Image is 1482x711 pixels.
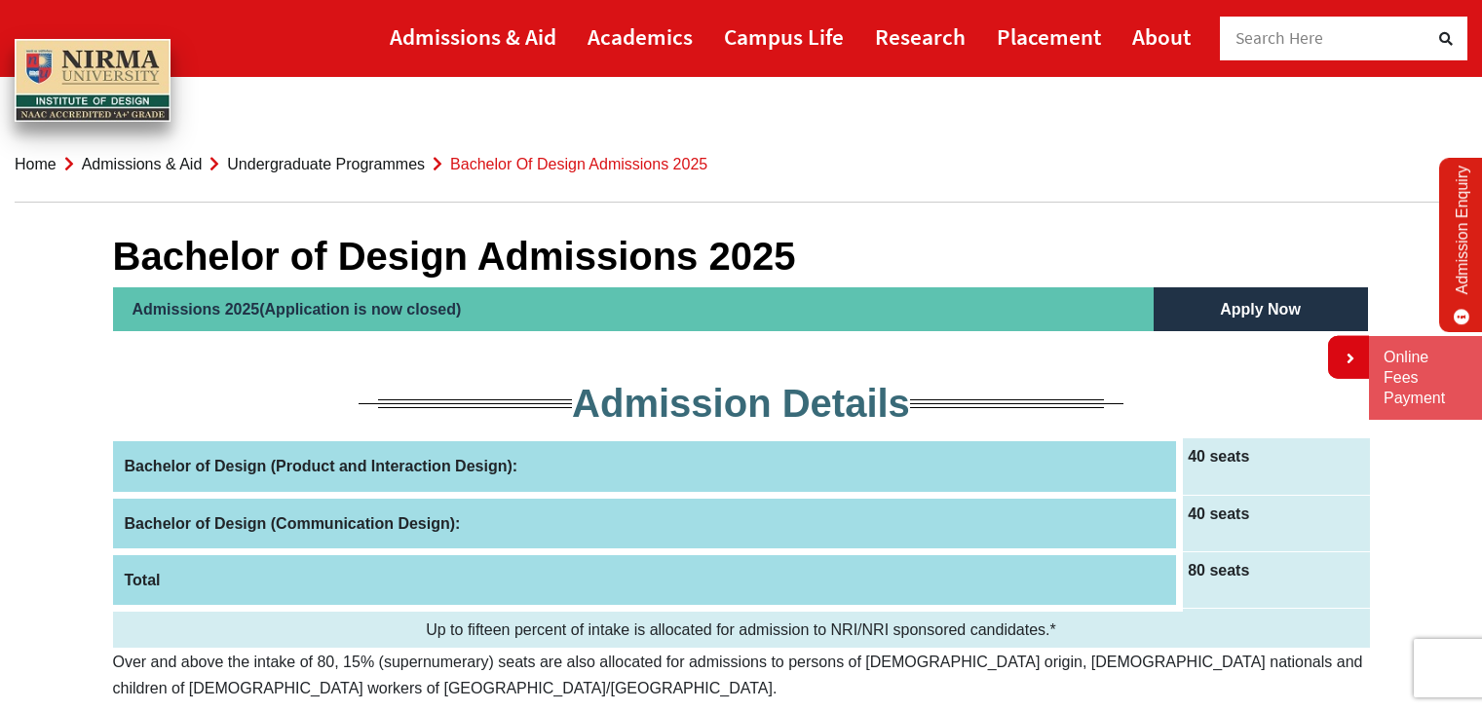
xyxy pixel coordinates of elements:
a: Online Fees Payment [1384,348,1467,408]
a: Research [875,15,966,58]
th: Total [113,551,1180,608]
a: Admissions & Aid [82,156,203,172]
span: Admission Details [572,382,910,425]
span: Bachelor of Design Admissions 2025 [450,156,707,172]
a: Campus Life [724,15,844,58]
h2: Admissions 2025(Application is now closed) [113,287,1154,331]
a: Undergraduate Programmes [227,156,425,172]
td: 40 seats [1180,438,1370,495]
a: Placement [997,15,1101,58]
nav: breadcrumb [15,127,1467,203]
a: About [1132,15,1191,58]
h1: Bachelor of Design Admissions 2025 [113,233,1370,280]
span: Search Here [1235,27,1324,49]
a: Admissions & Aid [390,15,556,58]
a: Academics [588,15,693,58]
a: Home [15,156,57,172]
td: Up to fifteen percent of intake is allocated for admission to NRI/NRI sponsored candidates. [113,608,1370,648]
td: 40 seats [1180,495,1370,551]
th: Bachelor of Design (Product and Interaction Design): [113,438,1180,495]
p: Over and above the intake of 80, 15% (supernumerary) seats are also allocated for admissions to p... [113,649,1370,701]
td: 80 seats [1180,551,1370,608]
img: main_logo [15,39,171,123]
h5: Apply Now [1154,287,1368,331]
th: Bachelor of Design (Communication Design): [113,495,1180,551]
